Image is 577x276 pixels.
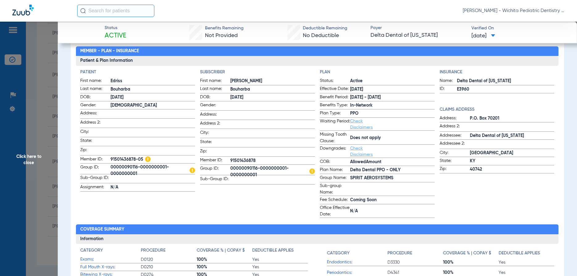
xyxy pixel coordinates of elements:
span: 91501436878-05 [111,156,195,163]
span: Address 2: [440,123,470,131]
span: Last name: [80,86,111,93]
span: Bouharba [111,86,195,93]
span: [DATE] [111,94,195,101]
span: Address: [440,115,470,122]
span: 100% [443,270,499,276]
app-breakdown-title: Category [80,247,141,256]
span: State: [200,139,230,147]
span: Deductible Remaining [303,25,347,32]
h3: Patient & Plan Information [76,56,558,66]
span: Zip: [200,148,230,156]
span: [DEMOGRAPHIC_DATA] [111,102,195,109]
span: [GEOGRAPHIC_DATA] [470,150,554,156]
span: Does not apply [350,135,435,141]
span: First name: [80,78,111,85]
span: D3330 [387,259,443,265]
img: Hazard [190,168,195,173]
span: Delta Dental of [US_STATE] [457,78,554,84]
span: Active [350,78,435,84]
span: Yes [252,264,308,270]
h4: Category [80,247,103,254]
a: Check Disclaimers [350,146,373,157]
span: N/A [350,208,435,214]
span: Status: [320,78,350,85]
span: Assignment: [80,184,111,191]
h4: Subscriber [200,69,315,75]
app-breakdown-title: Claims Address [440,106,554,113]
h4: Deductible Applies [252,247,294,254]
span: Benefits Type: [320,102,350,109]
span: N/A [111,184,195,191]
span: Zip: [80,147,111,155]
span: Zip: [440,166,470,173]
img: Hazard [145,156,151,162]
h4: Procedure [141,247,165,254]
h2: Coverage Summary [76,224,558,234]
span: Fee Schedule: [320,197,350,204]
span: Delta Dental of [US_STATE] [470,133,554,139]
span: Last name: [200,86,230,93]
span: Waiting Period: [320,118,350,130]
span: Delta Dental PPO - ONLY [350,167,435,173]
span: Effective Date: [320,86,350,93]
span: Payer [370,25,466,31]
img: Zuub Logo [12,5,34,15]
span: Address: [200,111,230,120]
a: Check Disclaimers [350,119,373,130]
div: Chat Widget [546,246,577,276]
app-breakdown-title: Coverage % | Copay $ [197,247,252,256]
span: 00000090116-0000000001-0000000001 [230,168,315,175]
span: In-Network [350,102,435,109]
span: Addressee 2: [440,140,470,149]
span: City: [80,129,111,137]
span: Gender: [80,102,111,109]
h4: Patient [80,69,195,75]
app-breakdown-title: Deductible Applies [499,247,554,259]
span: Bouharba [230,86,315,93]
span: COB: [320,159,350,166]
span: State: [80,138,111,146]
app-breakdown-title: Coverage % | Copay $ [443,247,499,259]
span: KY [470,158,554,164]
app-breakdown-title: Category [327,247,387,259]
span: [PERSON_NAME] - Wichita Pediatric Dentistry [GEOGRAPHIC_DATA] [463,8,565,14]
span: [PERSON_NAME] [230,78,315,84]
span: Missing Tooth Clause: [320,131,350,144]
span: Full Mouth X-rays: [80,264,141,270]
span: Yes [499,270,554,276]
span: No Deductible [303,33,339,38]
span: D0120 [141,257,196,263]
span: Member ID: [80,156,111,163]
span: Benefits Remaining [205,25,244,32]
span: Not Provided [205,33,238,38]
span: SPIRIT AEROSYSTEMS [350,175,435,181]
h4: Category [327,250,349,257]
span: Office Effective Date: [320,205,350,218]
span: [DATE] - [DATE] [350,94,435,101]
span: Benefit Period: [320,94,350,101]
h2: Member - Plan - Insurance [76,46,558,56]
span: City: [440,150,470,157]
h4: Deductible Applies [499,250,540,257]
span: DOB: [200,94,230,101]
span: Active [105,32,126,40]
h4: Coverage % | Copay $ [197,247,245,254]
h4: Insurance [440,69,554,75]
h4: Plan [320,69,435,75]
span: Coming Soon [350,197,435,203]
span: Endodontics: [327,259,387,265]
span: 100% [197,264,252,270]
span: E3960 [457,86,554,93]
span: Exams: [80,256,141,263]
span: 91501436878 [230,158,315,164]
span: Gender: [200,102,230,110]
span: 100% [197,257,252,263]
span: [DATE] [350,86,435,93]
span: 40742 [470,166,554,173]
span: ID: [440,86,457,93]
app-breakdown-title: Deductible Applies [252,247,308,256]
